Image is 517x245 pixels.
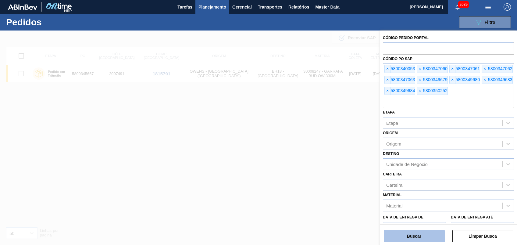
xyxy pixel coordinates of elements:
div: 5800349684 [384,87,415,95]
span: 2039 [458,1,469,8]
label: Destino [383,152,399,156]
img: TNhmsLtSVTkK8tSr43FrP2fwEKptu5GPRR3wAAAABJRU5ErkJggg== [8,4,37,10]
span: × [482,65,488,73]
div: 5800347060 [417,65,447,73]
label: Etapa [383,110,395,114]
span: Master Data [315,3,339,11]
span: Planejamento [198,3,226,11]
div: 5800347063 [384,76,415,84]
span: × [385,87,390,95]
span: Tarefas [177,3,192,11]
input: dd/mm/yyyy [383,222,446,234]
button: Filtro [459,16,511,28]
span: × [482,76,488,84]
label: Carteira [383,172,402,176]
span: × [417,65,423,73]
label: Material [383,193,401,197]
span: × [385,76,390,84]
img: Logout [504,3,511,11]
div: 5800340053 [384,65,415,73]
label: Data de Entrega de [383,215,423,219]
label: Códido PO SAP [383,57,412,61]
span: × [450,65,455,73]
span: × [417,87,423,95]
h1: Pedidos [6,19,95,26]
button: Notificações [448,3,467,11]
input: dd/mm/yyyy [451,222,514,234]
span: Transportes [258,3,282,11]
img: userActions [484,3,491,11]
span: × [417,76,423,84]
div: Material [386,203,402,208]
span: Gerencial [232,3,252,11]
div: 5800347062 [482,65,512,73]
div: 5800347061 [449,65,480,73]
div: 5800350252 [417,87,447,95]
span: × [450,76,455,84]
div: Etapa [386,120,398,125]
div: 5800349680 [449,76,480,84]
label: Origem [383,131,398,135]
span: × [385,65,390,73]
div: Origem [386,141,401,146]
label: Código Pedido Portal [383,36,429,40]
div: 5800349683 [482,76,512,84]
div: Carteira [386,182,402,188]
span: Relatórios [288,3,309,11]
div: Unidade de Negócio [386,162,428,167]
div: 5800349679 [417,76,447,84]
span: Filtro [485,20,495,25]
label: Data de Entrega até [451,215,493,219]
